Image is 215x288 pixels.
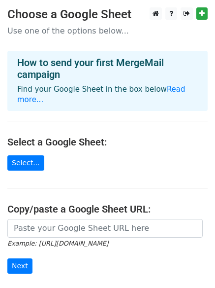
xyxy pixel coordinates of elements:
[7,26,208,36] p: Use one of the options below...
[7,7,208,22] h3: Choose a Google Sheet
[7,219,203,238] input: Paste your Google Sheet URL here
[7,240,108,247] small: Example: [URL][DOMAIN_NAME]
[17,57,198,80] h4: How to send your first MergeMail campaign
[7,136,208,148] h4: Select a Google Sheet:
[7,203,208,215] h4: Copy/paste a Google Sheet URL:
[7,155,44,171] a: Select...
[17,84,198,105] p: Find your Google Sheet in the box below
[7,258,32,274] input: Next
[17,85,185,104] a: Read more...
